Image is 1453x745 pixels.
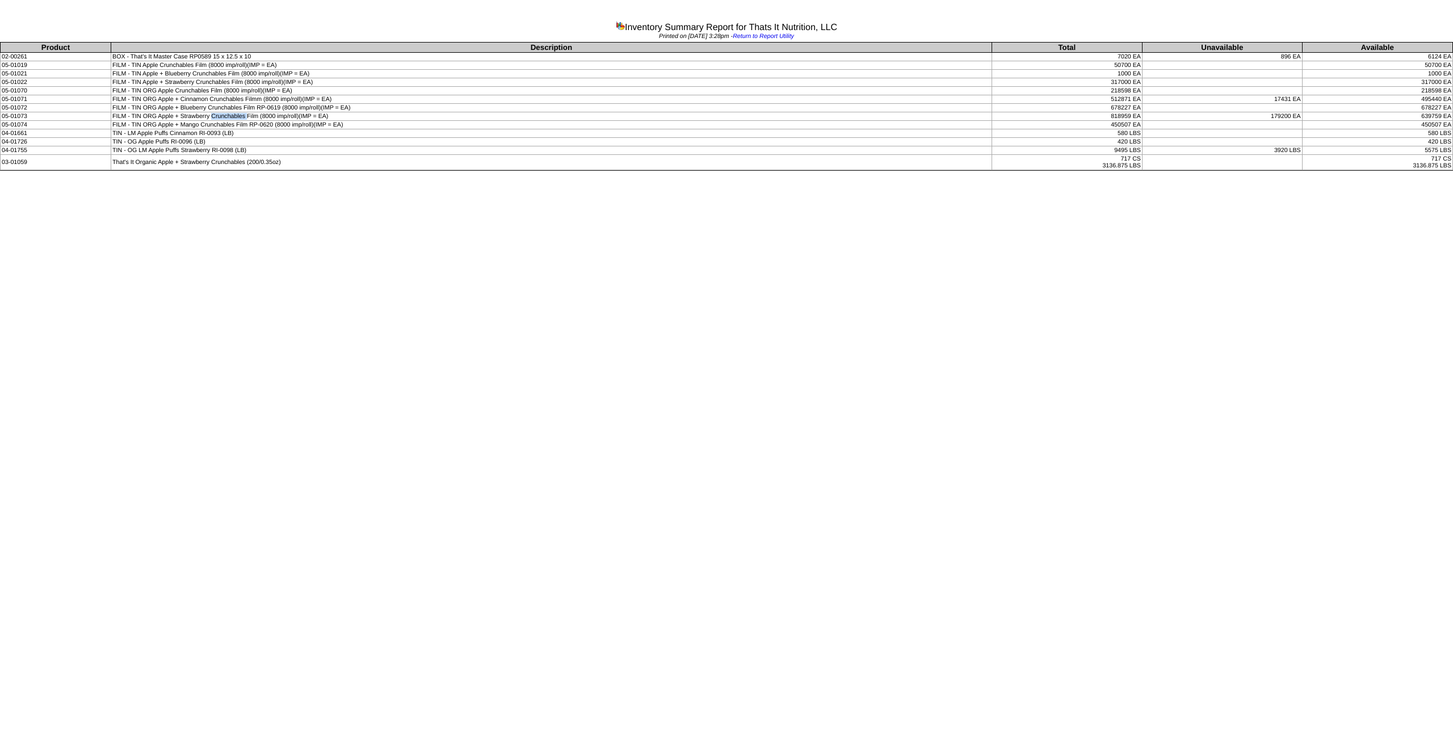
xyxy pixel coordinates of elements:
td: 896 EA [1142,53,1302,61]
td: 495440 EA [1302,95,1452,104]
td: That's It Organic Apple + Strawberry Crunchables (200/0.35oz) [111,155,992,170]
td: 3920 LBS [1142,146,1302,155]
td: 50700 EA [1302,61,1452,70]
td: 678227 EA [1302,104,1452,112]
th: Total [992,43,1142,53]
td: FILM - TIN ORG Apple Crunchables Film (8000 imp/roll)(IMP = EA) [111,87,992,95]
td: 04-01726 [1,138,111,146]
td: 678227 EA [992,104,1142,112]
img: graph.gif [616,21,625,30]
td: 50700 EA [992,61,1142,70]
td: 05-01072 [1,104,111,112]
td: 317000 EA [992,78,1142,87]
td: 179200 EA [1142,112,1302,121]
td: 17431 EA [1142,95,1302,104]
td: 7020 EA [992,53,1142,61]
td: FILM - TIN ORG Apple + Cinnamon Crunchables Filmm (8000 imp/roll)(IMP = EA) [111,95,992,104]
td: FILM - TIN Apple + Blueberry Crunchables Film (8000 imp/roll)(IMP = EA) [111,70,992,78]
th: Description [111,43,992,53]
td: 639759 EA [1302,112,1452,121]
td: 580 LBS [1302,129,1452,138]
td: 580 LBS [992,129,1142,138]
td: 5575 LBS [1302,146,1452,155]
td: 218598 EA [1302,87,1452,95]
td: 1000 EA [1302,70,1452,78]
td: TIN - OG Apple Puffs RI-0096 (LB) [111,138,992,146]
td: 6124 EA [1302,53,1452,61]
td: 05-01071 [1,95,111,104]
td: 717 CS 3136.875 LBS [1302,155,1452,170]
td: FILM - TIN ORG Apple + Blueberry Crunchables Film RP-0619 (8000 imp/roll)(IMP = EA) [111,104,992,112]
td: 05-01019 [1,61,111,70]
td: FILM - TIN Apple Crunchables Film (8000 imp/roll)(IMP = EA) [111,61,992,70]
td: 05-01070 [1,87,111,95]
td: 02-00261 [1,53,111,61]
td: 450507 EA [992,121,1142,129]
td: 512871 EA [992,95,1142,104]
td: 03-01059 [1,155,111,170]
td: 1000 EA [992,70,1142,78]
td: 420 LBS [1302,138,1452,146]
td: 9495 LBS [992,146,1142,155]
td: FILM - TIN ORG Apple + Strawberry Crunchables Film (8000 imp/roll)(IMP = EA) [111,112,992,121]
td: 818959 EA [992,112,1142,121]
th: Product [1,43,111,53]
td: 218598 EA [992,87,1142,95]
td: 450507 EA [1302,121,1452,129]
td: 04-01755 [1,146,111,155]
td: 04-01661 [1,129,111,138]
td: FILM - TIN Apple + Strawberry Crunchables Film (8000 imp/roll)(IMP = EA) [111,78,992,87]
th: Available [1302,43,1452,53]
td: TIN - LM Apple Puffs Cinnamon RI-0093 (LB) [111,129,992,138]
td: 05-01021 [1,70,111,78]
th: Unavailable [1142,43,1302,53]
td: 717 CS 3136.875 LBS [992,155,1142,170]
td: 317000 EA [1302,78,1452,87]
td: FILM - TIN ORG Apple + Mango Crunchables Film RP-0620 (8000 imp/roll)(IMP = EA) [111,121,992,129]
td: BOX - That's It Master Case RP0589 15 x 12.5 x 10 [111,53,992,61]
td: 420 LBS [992,138,1142,146]
td: 05-01022 [1,78,111,87]
td: 05-01073 [1,112,111,121]
a: Return to Report Utility [733,33,794,40]
td: TIN - OG LM Apple Puffs Strawberry RI-0098 (LB) [111,146,992,155]
td: 05-01074 [1,121,111,129]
